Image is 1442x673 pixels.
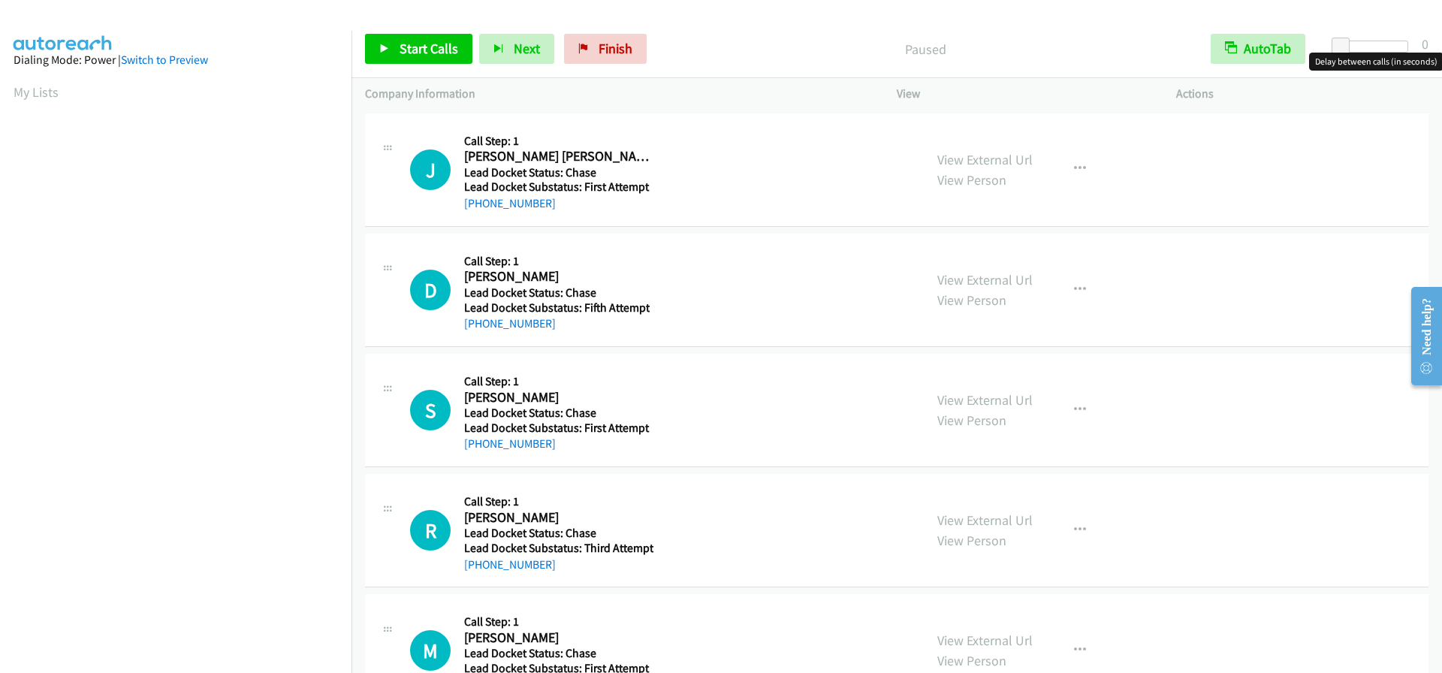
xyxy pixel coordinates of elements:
a: View Person [937,652,1006,669]
span: Start Calls [400,40,458,57]
span: Finish [599,40,632,57]
h5: Call Step: 1 [464,134,650,149]
p: View [897,85,1149,103]
h5: Lead Docket Status: Chase [464,165,650,180]
h1: R [410,510,451,551]
div: 0 [1422,34,1428,54]
div: The call is yet to be attempted [410,390,451,430]
a: My Lists [14,83,59,101]
h2: [PERSON_NAME] [PERSON_NAME] [464,148,650,165]
a: [PHONE_NUMBER] [464,436,556,451]
div: The call is yet to be attempted [410,270,451,310]
a: [PHONE_NUMBER] [464,316,556,330]
button: Next [479,34,554,64]
h5: Lead Docket Substatus: Third Attempt [464,541,653,556]
h2: [PERSON_NAME] [464,629,650,647]
a: Switch to Preview [121,53,208,67]
h5: Call Step: 1 [464,614,650,629]
div: The call is yet to be attempted [410,630,451,671]
h5: Call Step: 1 [464,374,650,389]
div: Dialing Mode: Power | [14,51,338,69]
h5: Lead Docket Status: Chase [464,526,653,541]
h5: Call Step: 1 [464,254,650,269]
p: Actions [1176,85,1428,103]
p: Paused [667,39,1184,59]
h5: Lead Docket Status: Chase [464,285,650,300]
a: View Person [937,532,1006,549]
h2: [PERSON_NAME] [464,509,650,527]
h2: [PERSON_NAME] [464,268,650,285]
a: View Person [937,291,1006,309]
h1: M [410,630,451,671]
a: View Person [937,171,1006,189]
h5: Lead Docket Status: Chase [464,406,650,421]
a: View External Url [937,151,1033,168]
a: [PHONE_NUMBER] [464,557,556,572]
h1: J [410,149,451,190]
h5: Lead Docket Substatus: Fifth Attempt [464,300,650,315]
a: View External Url [937,271,1033,288]
a: Finish [564,34,647,64]
a: Start Calls [365,34,472,64]
a: [PHONE_NUMBER] [464,196,556,210]
p: Company Information [365,85,870,103]
h5: Lead Docket Substatus: First Attempt [464,421,650,436]
h5: Lead Docket Status: Chase [464,646,650,661]
h5: Lead Docket Substatus: First Attempt [464,180,650,195]
h1: D [410,270,451,310]
h2: [PERSON_NAME] [464,389,650,406]
a: View External Url [937,632,1033,649]
a: View External Url [937,512,1033,529]
h5: Call Step: 1 [464,494,653,509]
iframe: Resource Center [1398,276,1442,396]
a: View External Url [937,391,1033,409]
button: AutoTab [1211,34,1305,64]
h1: S [410,390,451,430]
span: Next [514,40,540,57]
div: The call is yet to be attempted [410,510,451,551]
a: View Person [937,412,1006,429]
